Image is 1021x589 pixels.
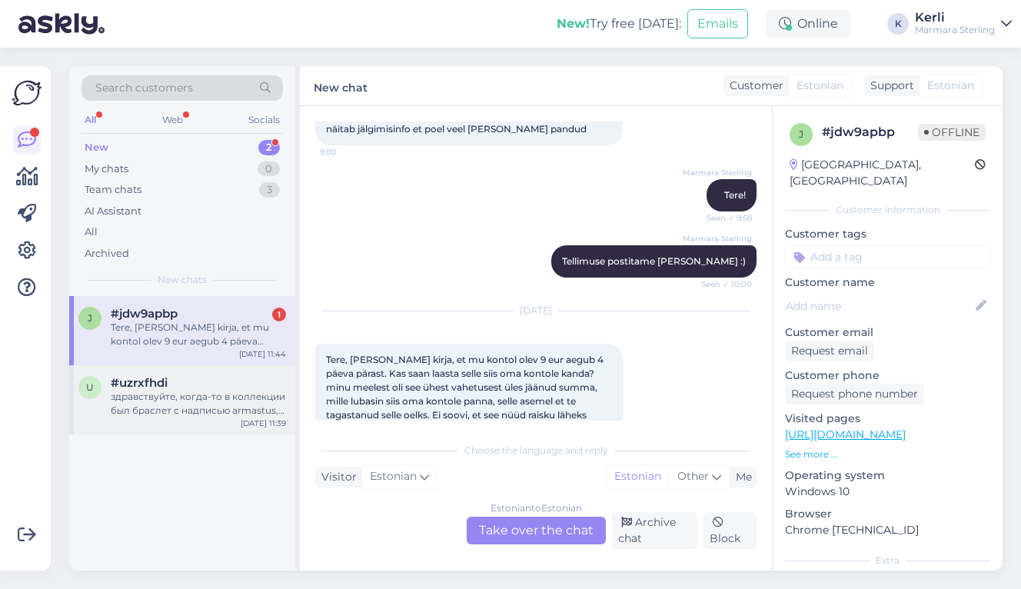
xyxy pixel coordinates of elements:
[258,140,280,155] div: 2
[785,428,906,441] a: [URL][DOMAIN_NAME]
[785,411,990,427] p: Visited pages
[88,312,92,324] span: j
[258,161,280,177] div: 0
[915,12,1012,36] a: KerliMarmara Sterling
[259,182,280,198] div: 3
[723,78,783,94] div: Customer
[314,75,367,96] label: New chat
[786,298,973,314] input: Add name
[785,245,990,268] input: Add a tag
[799,128,803,140] span: j
[790,157,975,189] div: [GEOGRAPHIC_DATA], [GEOGRAPHIC_DATA]
[767,10,850,38] div: Online
[467,517,606,544] div: Take over the chat
[245,110,283,130] div: Socials
[320,146,377,158] span: 9:00
[111,376,168,390] span: #uzrxfhdi
[370,468,417,485] span: Estonian
[785,448,990,461] p: See more ...
[785,522,990,538] p: Chrome [TECHNICAL_ID]
[85,246,129,261] div: Archived
[326,354,606,421] span: Tere, [PERSON_NAME] kirja, et mu kontol olev 9 eur aegub 4 päeva pärast. Kas saan laasta selle si...
[111,321,286,348] div: Tere, [PERSON_NAME] kirja, et mu kontol olev 9 eur aegub 4 päeva pärast. Kas saan laasta selle si...
[607,465,669,488] div: Estonian
[85,225,98,240] div: All
[557,16,590,31] b: New!
[111,390,286,418] div: здравствуйте, когда-то в коллекции был браслет с надписью armastus, его можно как-то приобрести п...
[111,307,178,321] span: #jdw9apbp
[694,212,752,224] span: Seen ✓ 9:58
[683,233,752,245] span: Marmara Sterling
[785,226,990,242] p: Customer tags
[694,278,752,290] span: Seen ✓ 10:00
[612,512,697,549] div: Archive chat
[159,110,186,130] div: Web
[864,78,914,94] div: Support
[85,182,141,198] div: Team chats
[915,12,995,24] div: Kerli
[785,368,990,384] p: Customer phone
[785,384,924,404] div: Request phone number
[724,189,746,201] span: Tere!
[785,484,990,500] p: Windows 10
[687,9,748,38] button: Emails
[85,204,141,219] div: AI Assistant
[677,469,709,483] span: Other
[86,381,94,393] span: u
[85,161,128,177] div: My chats
[785,506,990,522] p: Browser
[491,501,582,515] div: Estonian to Estonian
[785,324,990,341] p: Customer email
[95,80,193,96] span: Search customers
[927,78,974,94] span: Estonian
[85,140,108,155] div: New
[822,123,918,141] div: # jdw9apbp
[703,512,757,549] div: Block
[785,341,874,361] div: Request email
[239,348,286,360] div: [DATE] 11:44
[683,167,752,178] span: Marmara Sterling
[12,78,42,108] img: Askly Logo
[887,13,909,35] div: K
[158,273,207,287] span: New chats
[562,255,746,267] span: Tellimuse postitame [PERSON_NAME] :)
[557,15,681,33] div: Try free [DATE]:
[315,444,757,458] div: Choose the language and reply
[785,554,990,567] div: Extra
[785,275,990,291] p: Customer name
[785,203,990,217] div: Customer information
[915,24,995,36] div: Marmara Sterling
[785,468,990,484] p: Operating system
[315,304,757,318] div: [DATE]
[241,418,286,429] div: [DATE] 11:39
[272,308,286,321] div: 1
[797,78,843,94] span: Estonian
[315,469,357,485] div: Visitor
[918,124,986,141] span: Offline
[730,469,752,485] div: Me
[81,110,99,130] div: All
